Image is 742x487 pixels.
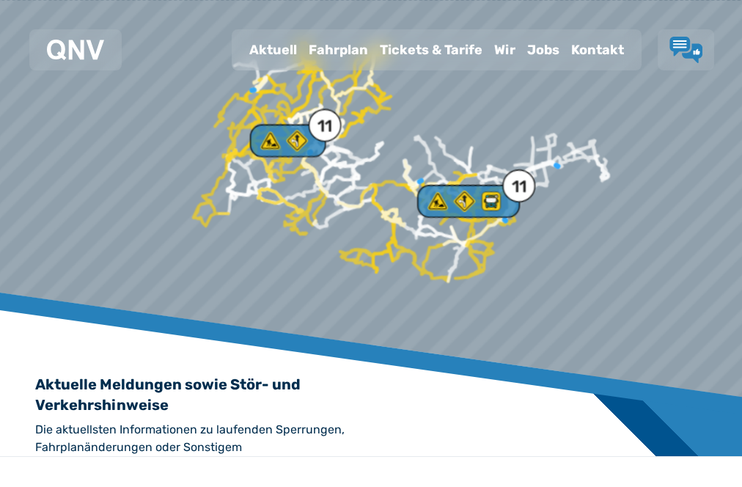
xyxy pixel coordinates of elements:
[512,179,526,195] div: 11
[374,31,488,69] a: Tickets & Tarife
[35,421,438,456] h2: Die aktuellsten Informationen zu laufenden Sperrungen, Fahrplanänderungen oder Sonstigem
[35,374,328,415] h1: Aktuelle Meldungen sowie Stör- und Verkehrshinweise
[521,31,565,69] a: Jobs
[250,124,324,157] div: 11
[303,31,374,69] a: Fahrplan
[488,31,521,69] a: Wir
[243,31,303,69] a: Aktuell
[417,185,518,218] div: 11
[47,35,104,65] a: QNV Logo
[669,37,702,63] a: Lob & Kritik
[565,31,630,69] a: Kontakt
[317,118,332,134] div: 11
[47,40,104,60] img: QNV Logo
